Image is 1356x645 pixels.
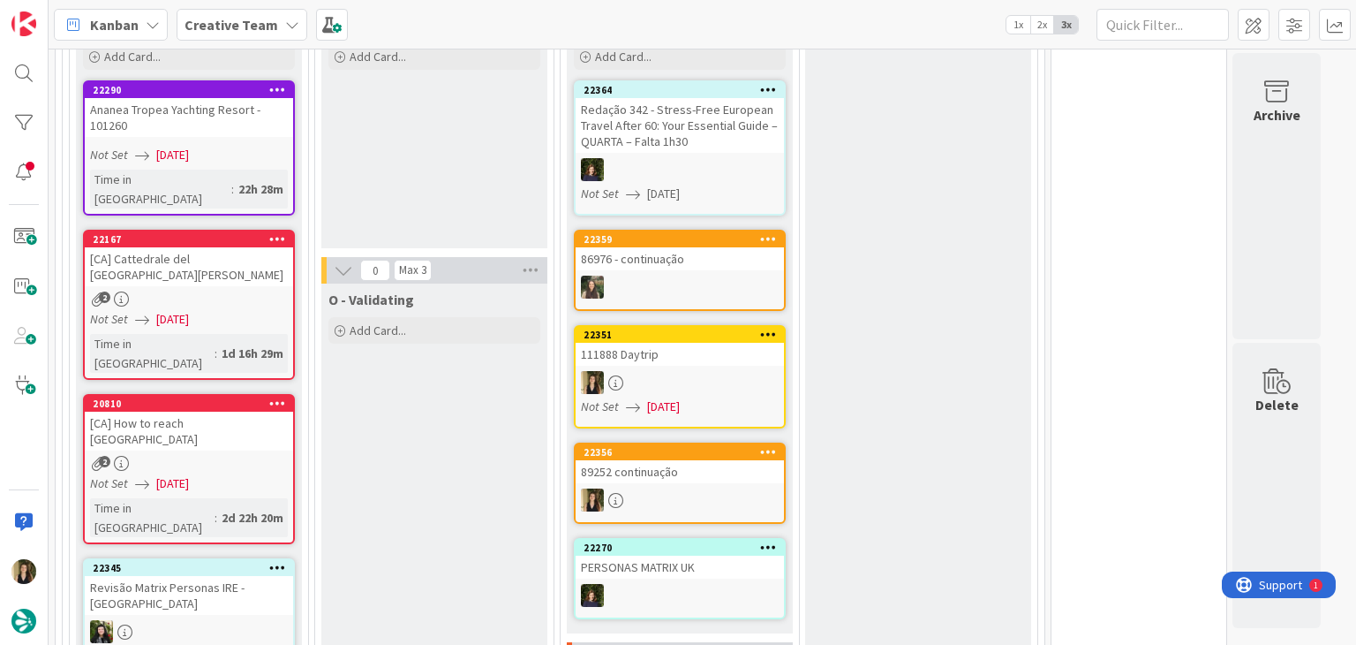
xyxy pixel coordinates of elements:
[576,327,784,343] div: 22351
[595,49,652,64] span: Add Card...
[83,394,295,544] a: 20810[CA] How to reach [GEOGRAPHIC_DATA]Not Set[DATE]Time in [GEOGRAPHIC_DATA]:2d 22h 20m
[217,508,288,527] div: 2d 22h 20m
[90,311,128,327] i: Not Set
[574,538,786,619] a: 22270PERSONAS MATRIX UKMC
[576,556,784,579] div: PERSONAS MATRIX UK
[156,310,189,329] span: [DATE]
[1096,9,1229,41] input: Quick Filter...
[576,444,784,483] div: 2235689252 continuação
[85,620,293,643] div: BC
[647,398,680,416] span: [DATE]
[574,443,786,524] a: 2235689252 continuaçãoSP
[576,158,784,181] div: MC
[90,334,215,373] div: Time in [GEOGRAPHIC_DATA]
[350,322,406,338] span: Add Card...
[11,609,36,634] img: avatar
[576,276,784,299] div: IG
[328,291,414,308] span: O - Validating
[576,231,784,270] div: 2235986976 - continuação
[231,179,234,199] span: :
[584,542,784,554] div: 22270
[85,247,293,286] div: [CA] Cattedrale del [GEOGRAPHIC_DATA][PERSON_NAME]
[1255,394,1299,415] div: Delete
[576,231,784,247] div: 22359
[85,231,293,247] div: 22167
[576,82,784,98] div: 22364
[92,7,96,21] div: 1
[576,247,784,270] div: 86976 - continuação
[1006,16,1030,34] span: 1x
[85,396,293,412] div: 20810
[581,371,604,394] img: SP
[215,508,217,527] span: :
[576,82,784,153] div: 22364Redação 342 - Stress-Free European Travel After 60: Your Essential Guide – QUARTA – Falta 1h30
[360,260,390,281] span: 0
[574,80,786,216] a: 22364Redação 342 - Stress-Free European Travel After 60: Your Essential Guide – QUARTA – Falta 1h...
[104,49,161,64] span: Add Card...
[350,49,406,64] span: Add Card...
[584,329,784,341] div: 22351
[217,344,288,363] div: 1d 16h 29m
[581,489,604,512] img: SP
[576,371,784,394] div: SP
[85,560,293,615] div: 22345Revisão Matrix Personas IRE - [GEOGRAPHIC_DATA]
[83,80,295,216] a: 22290Ananea Tropea Yachting Resort - 101260Not Set[DATE]Time in [GEOGRAPHIC_DATA]:22h 28m
[93,84,293,96] div: 22290
[90,170,231,209] div: Time in [GEOGRAPHIC_DATA]
[581,186,619,201] i: Not Set
[1030,16,1054,34] span: 2x
[11,11,36,36] img: Visit kanbanzone.com
[576,489,784,512] div: SP
[574,325,786,429] a: 22351111888 DaytripSPNot Set[DATE]
[90,147,128,163] i: Not Set
[85,98,293,137] div: Ananea Tropea Yachting Resort - 101260
[185,16,278,34] b: Creative Team
[90,14,139,35] span: Kanban
[584,84,784,96] div: 22364
[581,276,604,299] img: IG
[576,327,784,366] div: 22351111888 Daytrip
[584,446,784,459] div: 22356
[90,620,113,643] img: BC
[37,3,80,24] span: Support
[85,560,293,576] div: 22345
[399,266,426,275] div: Max 3
[85,396,293,451] div: 20810[CA] How to reach [GEOGRAPHIC_DATA]
[215,344,217,363] span: :
[584,233,784,246] div: 22359
[83,230,295,380] a: 22167[CA] Cattedrale del [GEOGRAPHIC_DATA][PERSON_NAME]Not Set[DATE]Time in [GEOGRAPHIC_DATA]:1d ...
[576,540,784,556] div: 22270
[11,559,36,584] img: SP
[581,584,604,607] img: MC
[85,231,293,286] div: 22167[CA] Cattedrale del [GEOGRAPHIC_DATA][PERSON_NAME]
[85,412,293,451] div: [CA] How to reach [GEOGRAPHIC_DATA]
[1254,104,1300,125] div: Archive
[156,146,189,164] span: [DATE]
[581,398,619,414] i: Not Set
[647,185,680,203] span: [DATE]
[581,158,604,181] img: MC
[90,498,215,537] div: Time in [GEOGRAPHIC_DATA]
[85,82,293,98] div: 22290
[576,98,784,153] div: Redação 342 - Stress-Free European Travel After 60: Your Essential Guide – QUARTA – Falta 1h30
[93,233,293,246] div: 22167
[85,576,293,615] div: Revisão Matrix Personas IRE - [GEOGRAPHIC_DATA]
[99,456,110,467] span: 2
[576,584,784,607] div: MC
[234,179,288,199] div: 22h 28m
[99,292,110,303] span: 2
[156,474,189,493] span: [DATE]
[574,230,786,311] a: 2235986976 - continuaçãoIG
[90,475,128,491] i: Not Set
[576,444,784,460] div: 22356
[576,343,784,366] div: 111888 Daytrip
[576,540,784,579] div: 22270PERSONAS MATRIX UK
[576,460,784,483] div: 89252 continuação
[1054,16,1078,34] span: 3x
[85,82,293,137] div: 22290Ananea Tropea Yachting Resort - 101260
[93,562,293,574] div: 22345
[93,398,293,410] div: 20810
